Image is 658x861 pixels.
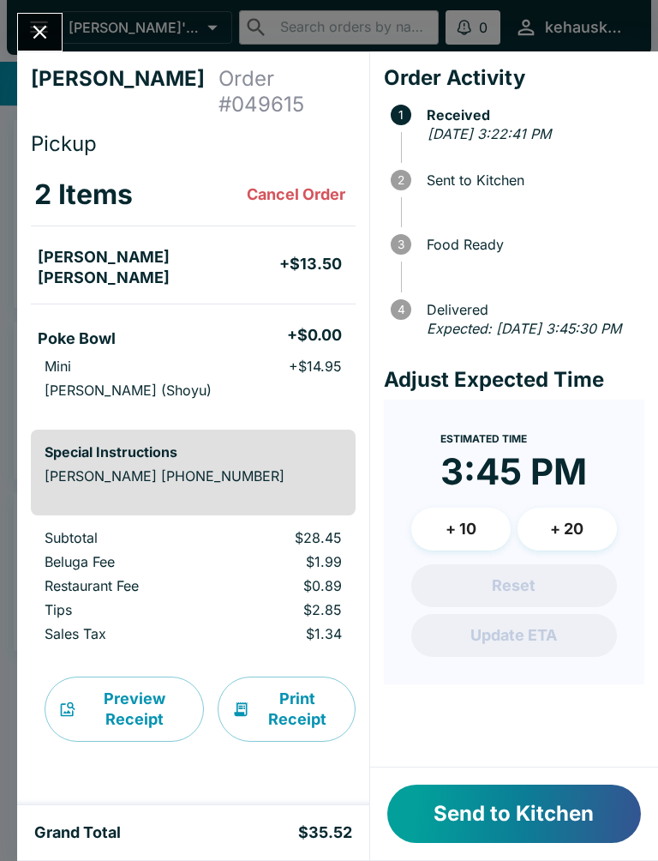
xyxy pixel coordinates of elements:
[45,677,204,742] button: Preview Receipt
[384,65,644,91] h4: Order Activity
[397,303,404,316] text: 4
[34,178,133,212] h3: 2 Items
[440,449,587,494] time: 3:45 PM
[45,577,199,594] p: Restaurant Fee
[38,328,116,349] h5: Poke Bowl
[226,601,341,618] p: $2.85
[384,367,644,393] h4: Adjust Expected Time
[240,178,352,212] button: Cancel Order
[418,107,644,123] span: Received
[226,577,341,594] p: $0.89
[298,822,352,843] h5: $35.52
[31,164,356,416] table: orders table
[31,66,218,117] h4: [PERSON_NAME]
[45,625,199,642] p: Sales Tax
[428,125,551,142] em: [DATE] 3:22:41 PM
[287,325,342,346] h5: + $0.00
[289,358,342,375] p: + $14.95
[45,601,199,618] p: Tips
[226,553,341,570] p: $1.99
[218,66,356,117] h4: Order # 049615
[38,247,279,288] h5: [PERSON_NAME] [PERSON_NAME]
[45,443,342,461] h6: Special Instructions
[45,358,71,375] p: Mini
[31,529,356,649] table: orders table
[427,320,621,337] em: Expected: [DATE] 3:45:30 PM
[279,254,342,274] h5: + $13.50
[226,625,341,642] p: $1.34
[45,382,212,399] p: [PERSON_NAME] (Shoyu)
[398,238,404,251] text: 3
[418,237,644,252] span: Food Ready
[31,131,97,156] span: Pickup
[418,172,644,188] span: Sent to Kitchen
[440,432,527,445] span: Estimated Time
[218,677,356,742] button: Print Receipt
[398,173,404,187] text: 2
[45,467,342,485] p: [PERSON_NAME] [PHONE_NUMBER]
[411,508,511,551] button: + 10
[418,302,644,317] span: Delivered
[45,529,199,546] p: Subtotal
[226,529,341,546] p: $28.45
[18,14,62,51] button: Close
[34,822,121,843] h5: Grand Total
[517,508,617,551] button: + 20
[398,108,404,122] text: 1
[387,785,641,843] button: Send to Kitchen
[45,553,199,570] p: Beluga Fee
